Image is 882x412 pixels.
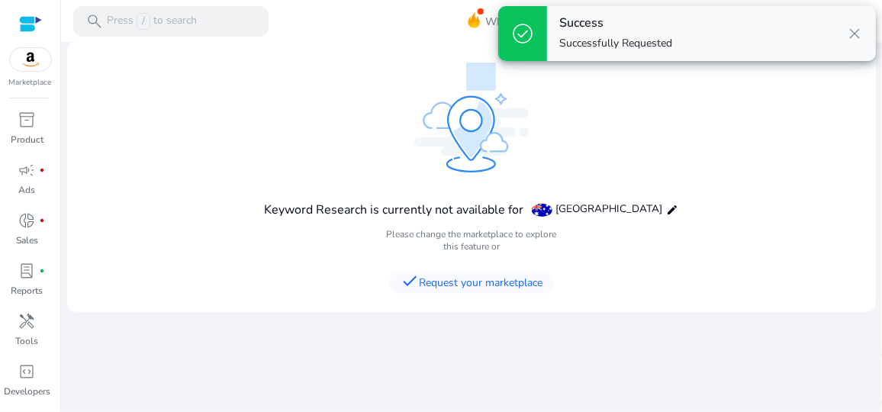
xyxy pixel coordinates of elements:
p: Ads [19,183,36,197]
mat-icon: edit [667,204,679,216]
span: campaign [18,161,37,179]
span: inventory_2 [18,111,37,129]
p: Developers [4,385,50,398]
span: [GEOGRAPHIC_DATA] [556,201,663,217]
span: close [845,24,864,43]
span: lab_profile [18,262,37,280]
h4: Keyword Research is currently not available for [265,203,524,217]
p: Reports [11,284,43,298]
span: handyman [18,312,37,330]
span: What's New [485,8,545,35]
span: / [137,13,150,30]
h4: Success [559,16,672,31]
p: Successfully Requested [559,36,672,51]
img: amazon.svg [10,48,51,71]
span: code_blocks [18,362,37,381]
p: Press to search [107,13,197,30]
p: Sales [16,233,38,247]
span: fiber_manual_record [40,268,46,274]
span: fiber_manual_record [40,167,46,173]
p: Tools [16,334,39,348]
span: search [85,12,104,31]
span: fiber_manual_record [40,217,46,224]
mat-icon: check [401,272,419,290]
span: check_circle [510,21,535,46]
span: donut_small [18,211,37,230]
h4: Please change the marketplace to explore this feature or [265,228,679,253]
img: Feature-Not-Available [414,63,529,172]
span: Request your marketplace [389,272,554,294]
p: Marketplace [9,77,52,89]
p: Product [11,133,43,146]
